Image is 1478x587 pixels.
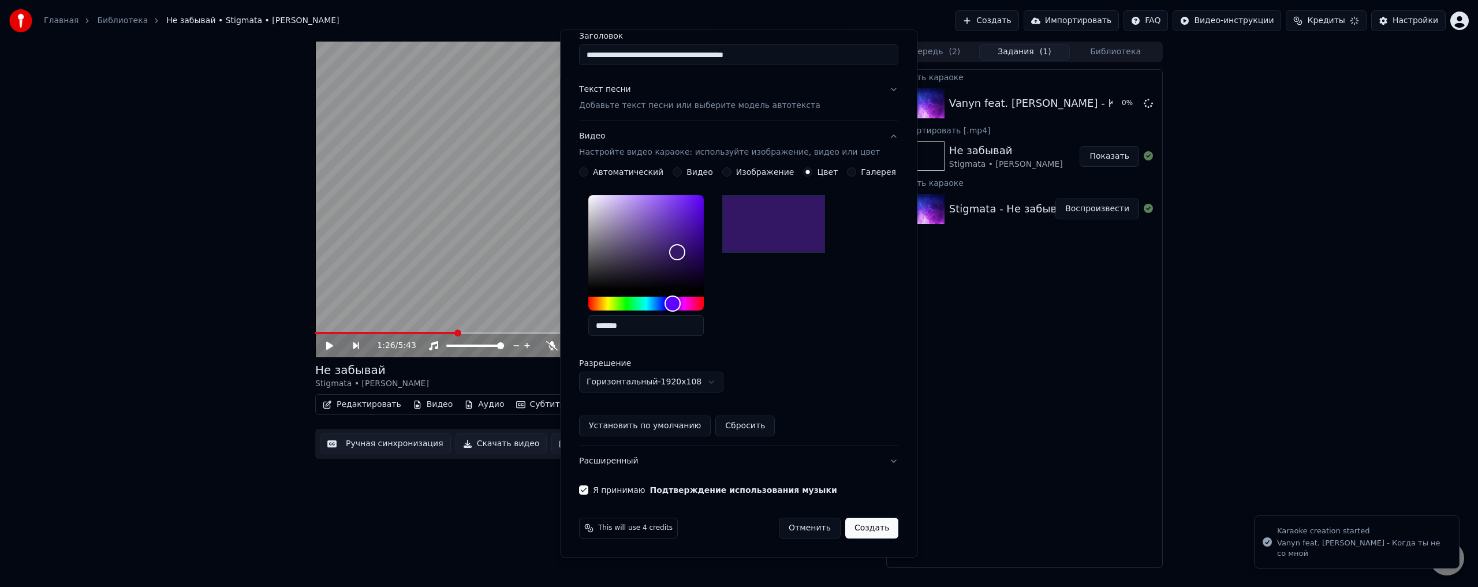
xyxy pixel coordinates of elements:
button: Создать [845,518,898,539]
button: Я принимаю [650,487,837,495]
label: Галерея [861,169,897,177]
button: Установить по умолчанию [579,416,711,437]
label: Разрешение [579,360,695,368]
button: Расширенный [579,447,898,477]
p: Добавьте текст песни или выберите модель автотекста [579,100,820,112]
button: Текст песниДобавьте текст песни или выберите модель автотекста [579,75,898,121]
label: Я принимаю [593,487,837,495]
p: Настройте видео караоке: используйте изображение, видео или цвет [579,147,880,159]
span: This will use 4 credits [598,524,673,533]
div: Текст песни [579,84,631,96]
div: Color [588,196,704,290]
div: ВидеоНастройте видео караоке: используйте изображение, видео или цвет [579,168,898,446]
button: Отменить [779,518,841,539]
label: Изображение [736,169,794,177]
div: Видео [579,131,880,159]
button: Сбросить [716,416,775,437]
label: Заголовок [579,32,898,40]
label: Видео [686,169,713,177]
label: Цвет [818,169,838,177]
div: Hue [588,297,704,311]
button: ВидеоНастройте видео караоке: используйте изображение, видео или цвет [579,122,898,168]
label: Автоматический [593,169,663,177]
